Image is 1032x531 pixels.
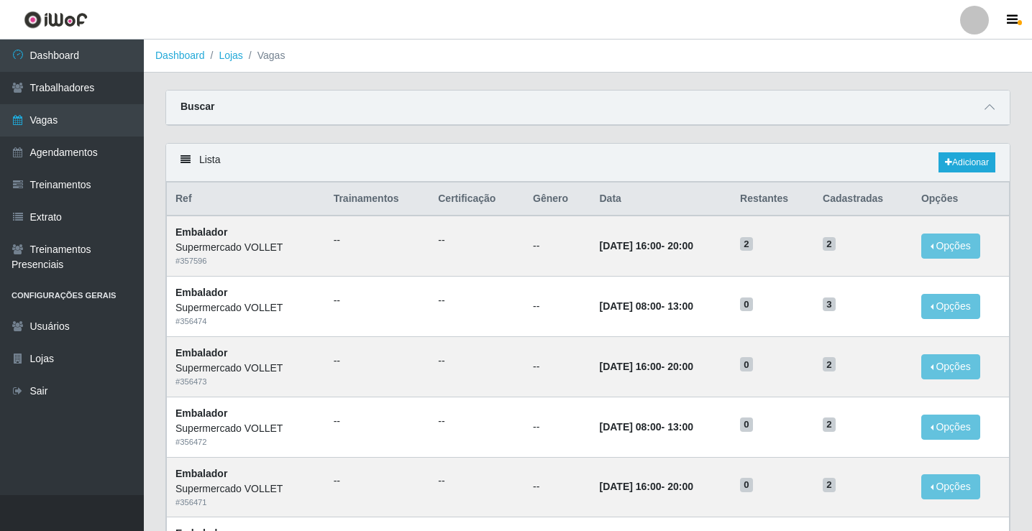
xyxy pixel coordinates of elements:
strong: Embalador [175,407,227,419]
strong: - [600,481,693,492]
span: 2 [823,237,836,251]
th: Trainamentos [325,183,430,216]
div: Supermercado VOLLET [175,481,316,497]
button: Opções [921,294,980,319]
div: Supermercado VOLLET [175,300,316,315]
div: Supermercado VOLLET [175,240,316,255]
strong: - [600,300,693,312]
td: -- [524,457,590,517]
time: 13:00 [667,300,693,312]
div: Lista [166,144,1010,182]
th: Cadastradas [814,183,913,216]
strong: - [600,421,693,433]
time: [DATE] 08:00 [600,300,662,312]
img: CoreUI Logo [24,11,88,29]
button: Opções [921,354,980,379]
th: Opções [913,183,1010,216]
time: [DATE] 16:00 [600,240,662,251]
div: Supermercado VOLLET [175,361,316,376]
ul: -- [334,233,421,248]
strong: Buscar [181,101,214,112]
ul: -- [334,474,421,489]
strong: Embalador [175,468,227,479]
time: [DATE] 16:00 [600,481,662,492]
button: Opções [921,474,980,499]
strong: - [600,240,693,251]
time: 13:00 [667,421,693,433]
strong: - [600,361,693,372]
ul: -- [334,354,421,369]
ul: -- [334,414,421,429]
div: Supermercado VOLLET [175,421,316,436]
time: [DATE] 08:00 [600,421,662,433]
ul: -- [438,414,516,429]
button: Opções [921,234,980,259]
th: Certificação [429,183,524,216]
strong: Embalador [175,347,227,359]
a: Adicionar [939,152,995,172]
div: # 356474 [175,315,316,328]
strong: Embalador [175,287,227,298]
td: -- [524,336,590,397]
td: -- [524,397,590,457]
span: 0 [740,417,753,432]
ul: -- [438,474,516,489]
td: -- [524,277,590,337]
span: 2 [823,478,836,492]
th: Ref [167,183,325,216]
td: -- [524,216,590,276]
div: # 356471 [175,497,316,509]
time: 20:00 [667,481,693,492]
span: 2 [823,417,836,432]
ul: -- [438,354,516,369]
div: # 357596 [175,255,316,267]
a: Lojas [219,50,242,61]
ul: -- [334,293,421,308]
span: 0 [740,297,753,312]
span: 2 [740,237,753,251]
span: 0 [740,357,753,371]
a: Dashboard [155,50,205,61]
time: 20:00 [667,361,693,372]
div: # 356472 [175,436,316,448]
nav: breadcrumb [144,40,1032,73]
ul: -- [438,233,516,248]
span: 2 [823,357,836,371]
button: Opções [921,415,980,440]
li: Vagas [243,48,286,63]
div: # 356473 [175,376,316,388]
ul: -- [438,293,516,308]
time: 20:00 [667,240,693,251]
span: 0 [740,478,753,492]
span: 3 [823,297,836,312]
time: [DATE] 16:00 [600,361,662,372]
th: Data [591,183,732,216]
strong: Embalador [175,226,227,238]
th: Gênero [524,183,590,216]
th: Restantes [731,183,814,216]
